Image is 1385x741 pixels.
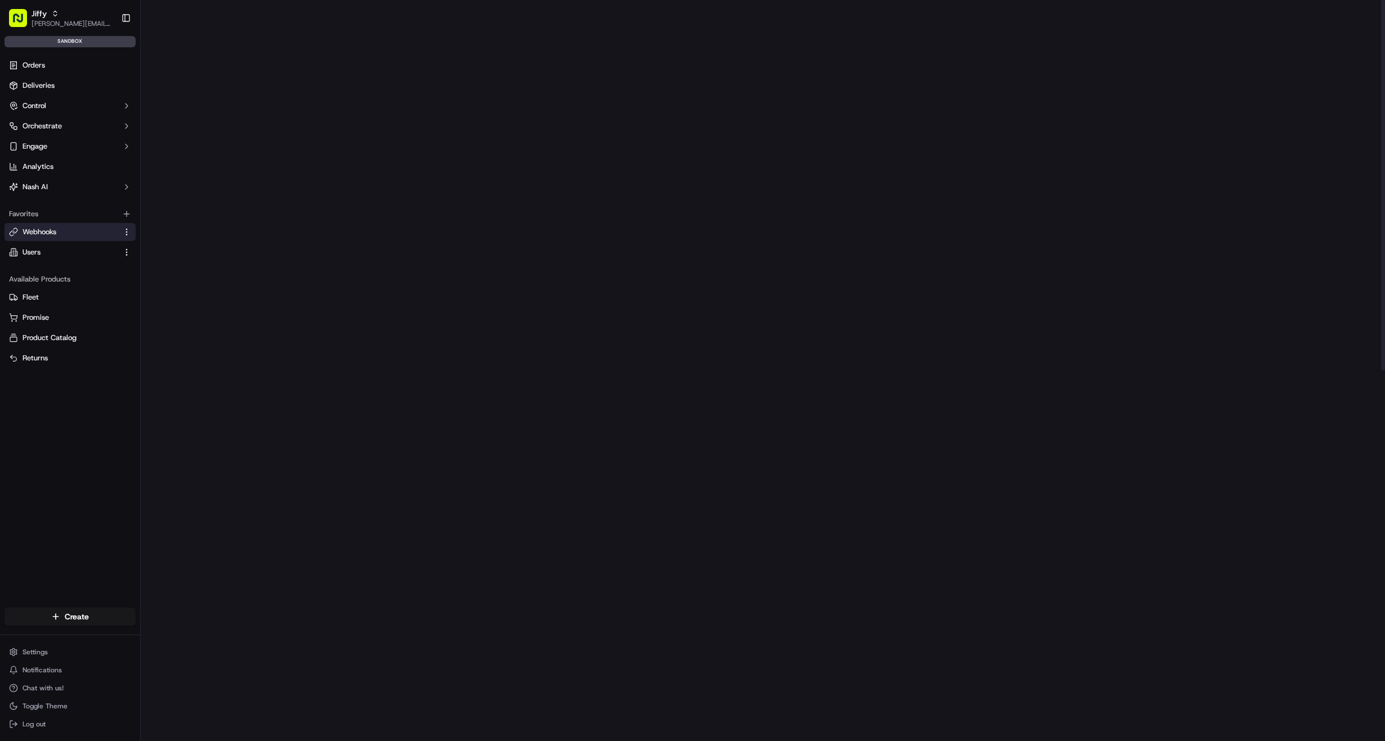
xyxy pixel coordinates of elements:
[5,5,116,32] button: Jiffy[PERSON_NAME][EMAIL_ADDRESS][PERSON_NAME][DOMAIN_NAME]
[5,716,136,732] button: Log out
[112,191,136,199] span: Pylon
[9,333,131,343] a: Product Catalog
[23,720,46,729] span: Log out
[5,56,136,74] a: Orders
[32,19,112,28] button: [PERSON_NAME][EMAIL_ADDRESS][PERSON_NAME][DOMAIN_NAME]
[23,247,41,257] span: Users
[5,223,136,241] button: Webhooks
[23,353,48,363] span: Returns
[23,292,39,302] span: Fleet
[5,329,136,347] button: Product Catalog
[23,141,47,151] span: Engage
[65,611,89,622] span: Create
[23,333,77,343] span: Product Catalog
[95,164,104,173] div: 💻
[9,313,131,323] a: Promise
[23,121,62,131] span: Orchestrate
[9,353,131,363] a: Returns
[11,164,20,173] div: 📗
[23,702,68,711] span: Toggle Theme
[79,190,136,199] a: Powered byPylon
[5,309,136,327] button: Promise
[5,698,136,714] button: Toggle Theme
[191,111,205,124] button: Start new chat
[5,349,136,367] button: Returns
[91,159,185,179] a: 💻API Documentation
[5,137,136,155] button: Engage
[23,684,64,693] span: Chat with us!
[11,108,32,128] img: 1736555255976-a54dd68f-1ca7-489b-9aae-adbdc363a1c4
[5,680,136,696] button: Chat with us!
[38,108,185,119] div: Start new chat
[9,292,131,302] a: Fleet
[38,119,142,128] div: We're available if you need us!
[5,608,136,626] button: Create
[23,182,48,192] span: Nash AI
[5,205,136,223] div: Favorites
[5,662,136,678] button: Notifications
[23,60,45,70] span: Orders
[5,288,136,306] button: Fleet
[23,227,56,237] span: Webhooks
[23,81,55,91] span: Deliveries
[23,162,53,172] span: Analytics
[23,101,46,111] span: Control
[5,117,136,135] button: Orchestrate
[9,227,118,237] a: Webhooks
[29,73,203,84] input: Got a question? Start typing here...
[11,45,205,63] p: Welcome 👋
[32,8,47,19] button: Jiffy
[5,644,136,660] button: Settings
[5,158,136,176] a: Analytics
[11,11,34,34] img: Nash
[23,163,86,175] span: Knowledge Base
[23,648,48,657] span: Settings
[5,178,136,196] button: Nash AI
[5,270,136,288] div: Available Products
[5,243,136,261] button: Users
[106,163,181,175] span: API Documentation
[5,77,136,95] a: Deliveries
[23,666,62,675] span: Notifications
[9,247,118,257] a: Users
[5,97,136,115] button: Control
[23,313,49,323] span: Promise
[7,159,91,179] a: 📗Knowledge Base
[5,36,136,47] div: sandbox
